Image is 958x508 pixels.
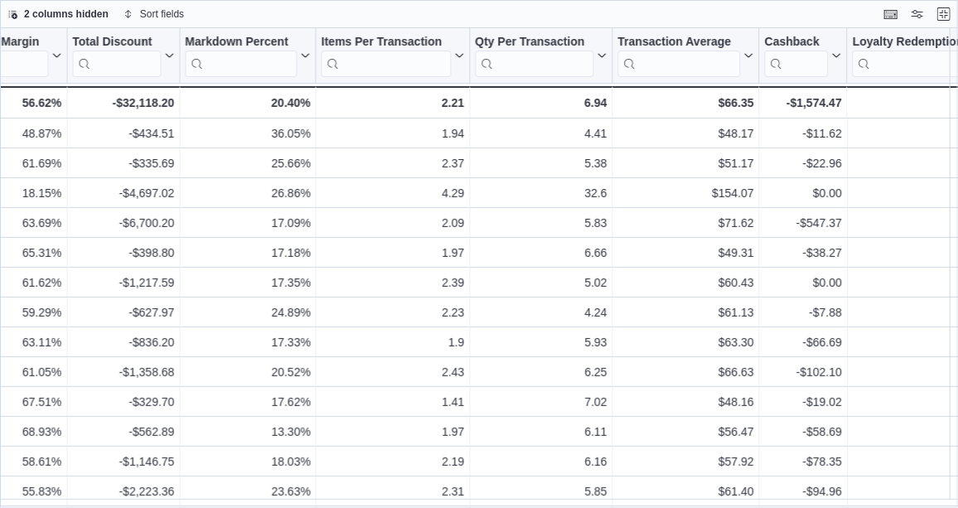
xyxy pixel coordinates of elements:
[186,332,311,352] div: 17.33%
[322,273,465,293] div: 2.39
[476,35,594,51] div: Qty Per Transaction
[476,302,607,322] div: 4.24
[476,213,607,233] div: 5.83
[186,362,311,382] div: 20.52%
[186,213,311,233] div: 17.09%
[186,153,311,173] div: 25.66%
[476,93,607,113] div: 6.94
[140,7,184,21] span: Sort fields
[618,452,754,472] div: $57.92
[618,243,754,263] div: $49.31
[618,93,754,113] div: $66.35
[618,213,754,233] div: $71.62
[765,302,842,322] div: -$7.88
[618,332,754,352] div: $63.30
[73,123,175,143] div: -$434.51
[618,183,754,203] div: $154.07
[476,452,607,472] div: 6.16
[73,35,162,51] div: Total Discount
[186,422,311,442] div: 13.30%
[618,273,754,293] div: $60.43
[476,422,607,442] div: 6.11
[476,273,607,293] div: 5.02
[322,35,465,77] button: Items Per Transaction
[476,481,607,501] div: 5.85
[322,93,465,113] div: 2.21
[73,213,175,233] div: -$6,700.20
[765,452,842,472] div: -$78.35
[322,362,465,382] div: 2.43
[73,243,175,263] div: -$398.80
[765,392,842,412] div: -$19.02
[186,243,311,263] div: 17.18%
[765,332,842,352] div: -$66.69
[186,183,311,203] div: 26.86%
[73,153,175,173] div: -$335.69
[73,35,162,77] div: Total Discount
[73,452,175,472] div: -$1,146.75
[322,153,465,173] div: 2.37
[322,183,465,203] div: 4.29
[186,123,311,143] div: 36.05%
[618,35,754,77] button: Transaction Average
[186,302,311,322] div: 24.89%
[73,93,175,113] div: -$32,118.20
[618,35,741,51] div: Transaction Average
[73,481,175,501] div: -$2,223.36
[186,452,311,472] div: 18.03%
[618,302,754,322] div: $61.13
[765,153,842,173] div: -$22.96
[476,332,607,352] div: 5.93
[73,302,175,322] div: -$627.97
[618,481,754,501] div: $61.40
[186,35,298,77] div: Markdown Percent
[618,362,754,382] div: $66.63
[765,35,829,77] div: Cashback
[186,93,311,113] div: 20.40%
[322,392,465,412] div: 1.41
[73,422,175,442] div: -$562.89
[934,4,954,24] button: Exit fullscreen
[322,332,465,352] div: 1.9
[73,183,175,203] div: -$4,697.02
[907,4,927,24] button: Display options
[1,4,115,24] button: 2 columns hidden
[765,93,842,113] div: -$1,574.47
[765,35,842,77] button: Cashback
[765,273,842,293] div: $0.00
[186,273,311,293] div: 17.35%
[186,392,311,412] div: 17.62%
[322,243,465,263] div: 1.97
[765,35,829,51] div: Cashback
[765,422,842,442] div: -$58.69
[322,422,465,442] div: 1.97
[476,35,607,77] button: Qty Per Transaction
[765,183,842,203] div: $0.00
[476,392,607,412] div: 7.02
[322,123,465,143] div: 1.94
[73,35,175,77] button: Total Discount
[618,123,754,143] div: $48.17
[73,332,175,352] div: -$836.20
[765,213,842,233] div: -$547.37
[73,273,175,293] div: -$1,217.59
[476,153,607,173] div: 5.38
[881,4,901,24] button: Keyboard shortcuts
[765,481,842,501] div: -$94.96
[322,302,465,322] div: 2.23
[186,35,298,51] div: Markdown Percent
[476,362,607,382] div: 6.25
[476,183,607,203] div: 32.6
[476,35,594,77] div: Qty Per Transaction
[24,7,109,21] span: 2 columns hidden
[618,35,741,77] div: Transaction Average
[476,123,607,143] div: 4.41
[186,35,311,77] button: Markdown Percent
[73,392,175,412] div: -$329.70
[618,392,754,412] div: $48.16
[117,4,191,24] button: Sort fields
[322,35,452,51] div: Items Per Transaction
[186,481,311,501] div: 23.63%
[765,362,842,382] div: -$102.10
[618,422,754,442] div: $56.47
